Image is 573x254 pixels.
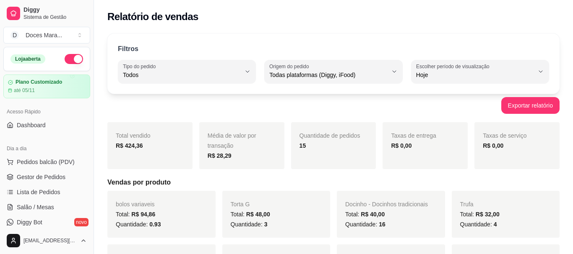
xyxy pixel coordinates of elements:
[3,74,90,98] a: Plano Customizadoaté 05/11
[269,71,387,79] span: Todas plataformas (Diggy, iFood)
[14,87,35,94] article: até 05/11
[123,71,241,79] span: Todos
[269,63,312,70] label: Origem do pedido
[264,60,402,83] button: Origem do pedidoTodas plataformas (Diggy, iFood)
[116,221,161,228] span: Quantidade:
[3,155,90,169] button: Pedidos balcão (PDV)
[3,200,90,214] a: Salão / Mesas
[3,3,90,23] a: DiggySistema de Gestão
[483,142,503,149] strong: R$ 0,00
[17,203,54,211] span: Salão / Mesas
[118,44,138,54] p: Filtros
[3,27,90,44] button: Select a team
[460,211,500,218] span: Total:
[3,118,90,132] a: Dashboard
[208,132,256,149] span: Média de valor por transação
[149,221,161,228] span: 0.93
[3,170,90,184] a: Gestor de Pedidos
[416,63,492,70] label: Escolher período de visualização
[116,201,155,208] span: bolos variaveis
[246,211,270,218] span: R$ 48,00
[118,60,256,83] button: Tipo do pedidoTodos
[131,211,155,218] span: R$ 94,86
[116,211,155,218] span: Total:
[345,201,428,208] span: Docinho - Docinhos tradicionais
[116,142,143,149] strong: R$ 424,36
[208,152,232,159] strong: R$ 28,29
[361,211,385,218] span: R$ 40,00
[300,142,306,149] strong: 15
[16,79,62,85] article: Plano Customizado
[460,201,474,208] span: Trufa
[23,14,87,21] span: Sistema de Gestão
[231,221,268,228] span: Quantidade:
[264,221,268,228] span: 3
[476,211,500,218] span: R$ 32,00
[17,121,46,129] span: Dashboard
[23,237,77,244] span: [EMAIL_ADDRESS][DOMAIN_NAME]
[391,142,412,149] strong: R$ 0,00
[391,132,436,139] span: Taxas de entrega
[65,54,83,64] button: Alterar Status
[483,132,526,139] span: Taxas de serviço
[345,211,385,218] span: Total:
[3,185,90,199] a: Lista de Pedidos
[3,216,90,229] a: Diggy Botnovo
[379,221,385,228] span: 16
[345,221,385,228] span: Quantidade:
[3,142,90,155] div: Dia a dia
[17,218,42,226] span: Diggy Bot
[17,188,60,196] span: Lista de Pedidos
[23,6,87,14] span: Diggy
[17,173,65,181] span: Gestor de Pedidos
[416,71,534,79] span: Hoje
[460,221,497,228] span: Quantidade:
[107,177,560,187] h5: Vendas por produto
[501,97,560,114] button: Exportar relatório
[107,10,198,23] h2: Relatório de vendas
[10,54,45,64] div: Loja aberta
[3,231,90,251] button: [EMAIL_ADDRESS][DOMAIN_NAME]
[10,31,19,39] span: D
[411,60,549,83] button: Escolher período de visualizaçãoHoje
[26,31,62,39] div: Doces Mara ...
[494,221,497,228] span: 4
[300,132,360,139] span: Quantidade de pedidos
[123,63,159,70] label: Tipo do pedido
[231,211,270,218] span: Total:
[17,158,75,166] span: Pedidos balcão (PDV)
[3,105,90,118] div: Acesso Rápido
[116,132,151,139] span: Total vendido
[231,201,250,208] span: Torta G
